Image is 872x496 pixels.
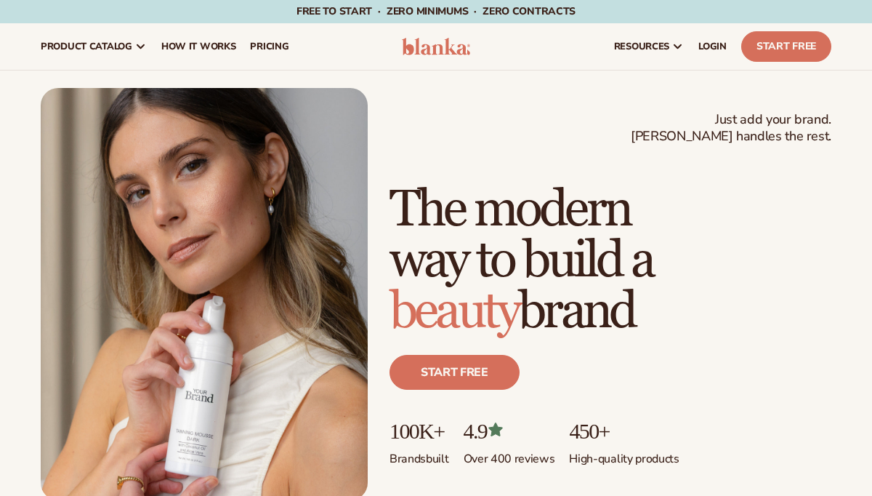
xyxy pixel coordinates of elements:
h1: The modern way to build a brand [389,185,831,337]
a: resources [607,23,691,70]
a: LOGIN [691,23,734,70]
p: 4.9 [464,419,555,443]
span: Free to start · ZERO minimums · ZERO contracts [296,4,576,18]
a: pricing [243,23,296,70]
a: How It Works [154,23,243,70]
span: Just add your brand. [PERSON_NAME] handles the rest. [631,111,831,145]
span: product catalog [41,41,132,52]
p: Over 400 reviews [464,443,555,467]
a: product catalog [33,23,154,70]
img: logo [402,38,470,55]
span: How It Works [161,41,236,52]
span: beauty [389,281,518,343]
a: Start free [389,355,520,390]
a: Start Free [741,31,831,62]
span: pricing [250,41,288,52]
p: 100K+ [389,419,449,443]
p: 450+ [569,419,679,443]
span: LOGIN [698,41,727,52]
p: Brands built [389,443,449,467]
span: resources [614,41,669,52]
p: High-quality products [569,443,679,467]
